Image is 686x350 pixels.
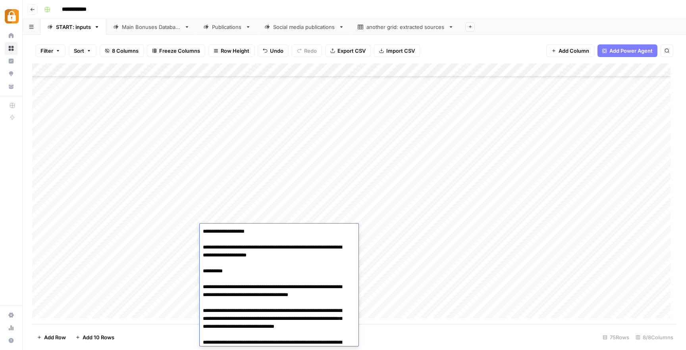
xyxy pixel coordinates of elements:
[5,80,17,93] a: Your Data
[292,44,322,57] button: Redo
[197,19,258,35] a: Publications
[212,23,242,31] div: Publications
[100,44,144,57] button: 8 Columns
[351,19,461,35] a: another grid: extracted sources
[374,44,420,57] button: Import CSV
[44,333,66,341] span: Add Row
[112,47,139,55] span: 8 Columns
[159,47,200,55] span: Freeze Columns
[386,47,415,55] span: Import CSV
[40,19,106,35] a: START: inputs
[32,331,71,344] button: Add Row
[208,44,254,57] button: Row Height
[632,331,676,344] div: 8/8 Columns
[5,67,17,80] a: Opportunities
[5,55,17,67] a: Insights
[147,44,205,57] button: Freeze Columns
[56,23,91,31] div: START: inputs
[366,23,445,31] div: another grid: extracted sources
[5,334,17,347] button: Help + Support
[5,9,19,23] img: Adzz Logo
[304,47,317,55] span: Redo
[122,23,181,31] div: Main Bonuses Database
[74,47,84,55] span: Sort
[221,47,249,55] span: Row Height
[546,44,594,57] button: Add Column
[40,47,53,55] span: Filter
[106,19,197,35] a: Main Bonuses Database
[5,321,17,334] a: Usage
[258,44,289,57] button: Undo
[35,44,66,57] button: Filter
[599,331,632,344] div: 75 Rows
[559,47,589,55] span: Add Column
[258,19,351,35] a: Social media publications
[597,44,657,57] button: Add Power Agent
[270,47,283,55] span: Undo
[5,6,17,26] button: Workspace: Adzz
[5,309,17,321] a: Settings
[71,331,119,344] button: Add 10 Rows
[325,44,371,57] button: Export CSV
[83,333,114,341] span: Add 10 Rows
[5,42,17,55] a: Browse
[609,47,653,55] span: Add Power Agent
[69,44,96,57] button: Sort
[5,29,17,42] a: Home
[273,23,335,31] div: Social media publications
[337,47,366,55] span: Export CSV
